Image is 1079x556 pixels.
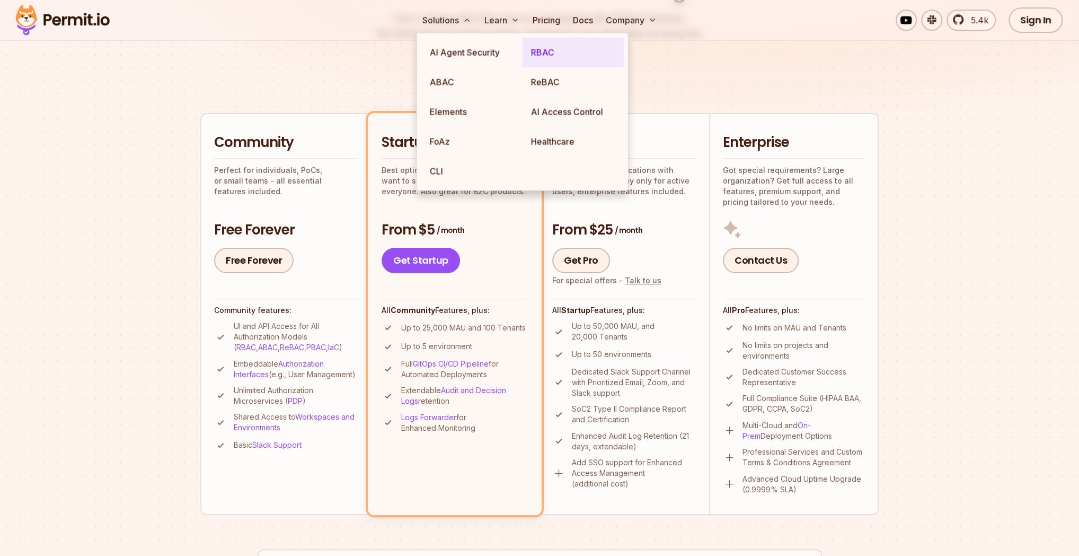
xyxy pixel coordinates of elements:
p: Dedicated Customer Success Representative [742,367,865,388]
p: Full Compliance Suite (HIPAA BAA, GDPR, CCPA, SoC2) [742,393,865,414]
a: AI Access Control [523,97,624,127]
a: PBAC [306,343,326,352]
button: Company [601,10,661,31]
div: For special offers - [552,275,661,286]
strong: Startup [561,306,590,315]
a: Talk to us [625,276,661,285]
p: Multi-Cloud and Deployment Options [742,420,865,441]
p: Advanced Cloud Uptime Upgrade (0.9999% SLA) [742,474,865,495]
a: FoAz [421,127,523,157]
p: Up to 25,000 MAU and 100 Tenants [401,323,526,333]
a: IaC [328,343,339,352]
p: UI and API Access for All Authorization Models ( , , , , ) [234,321,357,353]
h2: Startup [382,133,528,152]
a: PDP [288,396,303,405]
a: Audit and Decision Logs [401,386,506,405]
p: Full for Automated Deployments [401,359,528,380]
p: Professional Services and Custom Terms & Conditions Agreement [742,447,865,468]
a: CLI [421,157,523,186]
p: Up to 50,000 MAU, and 20,000 Tenants [572,321,696,342]
p: Embeddable (e.g., User Management) [234,359,357,380]
a: Authorization Interfaces [234,359,324,379]
p: Dedicated Slack Support Channel with Prioritized Email, Zoom, and Slack support [572,367,696,398]
p: Best option for growing products that want to scale fast. Affordable for everyone. Also great for... [382,165,528,197]
a: Pricing [528,10,564,31]
a: AI Agent Security [421,38,523,67]
p: Perfect for individuals, PoCs, or small teams - all essential features included. [214,165,357,197]
button: Solutions [418,10,475,31]
p: No limits on MAU and Tenants [742,323,846,333]
a: Sign In [1009,7,1063,33]
img: Permit logo [11,2,114,38]
a: ReBAC [280,343,304,352]
h4: All Features, plus: [382,305,528,316]
a: Get Startup [382,248,460,273]
p: Unlimited Authorization Microservices ( ) [234,385,357,406]
h3: From $25 [552,221,696,240]
a: ReBAC [523,67,624,97]
a: On-Prem [742,421,811,440]
a: GitOps CI/CD Pipeline [413,359,489,368]
p: No limits on projects and environments [742,340,865,361]
a: 5.4k [947,10,996,31]
h2: Community [214,133,357,152]
p: Basic [234,440,302,450]
a: Elements [421,97,523,127]
span: 5.4k [965,14,988,27]
h2: Enterprise [723,133,865,152]
p: Shared Access to [234,412,357,433]
span: / month [615,225,642,236]
a: RBAC [236,343,256,352]
a: Slack Support [252,440,302,449]
a: RBAC [523,38,624,67]
strong: Community [391,306,435,315]
a: Docs [568,10,597,31]
strong: Pro [732,306,745,315]
a: Free Forever [214,248,294,273]
p: Extendable retention [401,385,528,406]
p: for Enhanced Monitoring [401,412,528,433]
span: / month [437,225,464,236]
a: Contact Us [723,248,799,273]
button: Learn [480,10,524,31]
p: Add SSO support for Enhanced Access Management (additional cost) [572,457,696,489]
p: Up to 50 environments [572,349,651,360]
p: Got special requirements? Large organization? Get full access to all features, premium support, a... [723,165,865,207]
h4: Community features: [214,305,357,316]
h3: From $5 [382,221,528,240]
h4: All Features, plus: [552,305,696,316]
p: Up to 5 environment [401,341,472,352]
a: Healthcare [523,127,624,157]
a: ABAC [258,343,278,352]
h3: Free Forever [214,221,357,240]
a: Get Pro [552,248,610,273]
a: ABAC [421,67,523,97]
a: Logs Forwarder [401,413,456,422]
h4: All Features, plus: [723,305,865,316]
p: SoC2 Type II Compliance Report and Certification [572,404,696,425]
p: Enhanced Audit Log Retention (21 days, extendable) [572,431,696,452]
